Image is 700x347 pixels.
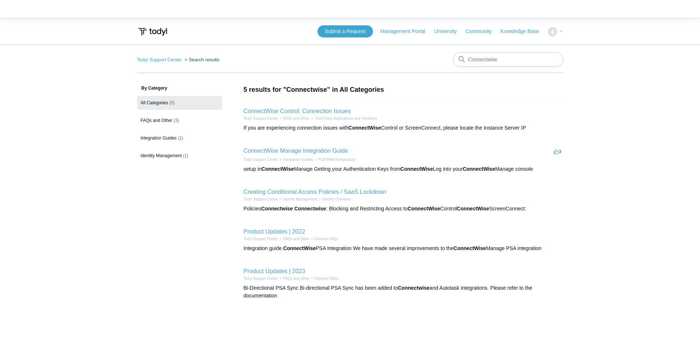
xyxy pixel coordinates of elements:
li: General FAQs [310,276,338,281]
a: Product Updates | 2022 [244,228,305,235]
a: Third Party Applications and Hardware [315,116,377,120]
span: 3 [554,149,561,154]
a: ConnectWise Control: Connection Issues [244,108,351,114]
a: ConnectWise Manage Integration Guide [244,148,348,154]
li: Integration Guides [278,157,313,162]
em: ConnectWise [348,125,381,131]
span: (1) [178,135,183,141]
a: FAQs and Other [283,116,309,120]
a: Knowledge Base [500,28,546,35]
div: Integration guide. PSA Integration We have made several improvements to the Manage PSA integration [244,245,563,252]
li: Third Party Applications and Hardware [310,116,377,121]
em: ConnectWise [408,206,440,212]
img: Todyl Support Center Help Center home page [137,25,168,39]
h3: By Category [137,85,222,91]
li: Identity Management [278,196,317,202]
a: Product Updates | 2023 [244,268,305,274]
a: Submit a Request [317,25,373,37]
a: Identity Management (1) [137,149,222,163]
h1: 5 results for "Connectwise" in All Categories [244,85,563,95]
em: ConnectWise [463,166,495,172]
div: setup in Manage Getting your Authentication Keys from Log into your Manage console [244,165,563,173]
em: Connectwise [398,285,430,291]
li: Todyl Support Center [244,276,278,281]
li: Search results [183,57,219,62]
a: Creating Conditional Access Policies / SaaS Lockdown [244,189,387,195]
li: General FAQs [310,236,338,242]
em: ConnectWise [457,206,489,212]
span: Integration Guides [141,135,177,141]
em: ConnectWise [401,166,433,172]
div: Policies : Blocking and Restricting Access to Control ScreenConnect: [244,205,563,213]
li: FAQs and Other [278,236,309,242]
a: FAQs and Other [283,237,309,241]
span: (5) [169,100,175,105]
a: FAQs and Other [283,276,309,281]
span: Identity Management [141,153,182,158]
a: FAQs and Other (3) [137,113,222,127]
span: (1) [183,153,189,158]
em: ConnectWise [262,166,294,172]
li: Todyl Support Center [244,116,278,121]
em: ConnectWise [283,245,316,251]
li: FAQs and Other [278,276,309,281]
li: Todyl Support Center [244,196,278,202]
a: Community [466,28,499,35]
a: University [434,28,464,35]
a: Todyl Support Center [137,57,182,62]
a: Todyl Support Center [244,276,278,281]
a: Todyl Support Center [244,237,278,241]
li: FAQs and Other [278,116,309,121]
span: FAQs and Other [141,118,173,123]
a: Todyl Support Center [244,197,278,201]
a: Integration Guides [283,158,313,162]
a: Todyl Support Center [244,158,278,162]
a: Identity Management [283,197,317,201]
a: All Categories (5) [137,96,222,110]
li: Todyl Support Center [244,236,278,242]
span: (3) [174,118,179,123]
span: All Categories [141,100,168,105]
li: Todyl Support Center [137,57,183,62]
li: PSA/RMM Integrations [313,157,356,162]
em: Connectwise [294,206,326,212]
a: Todyl Support Center [244,116,278,120]
div: If you are experiencing connection issues with Control or ScreenConnect, please locate the Instan... [244,124,563,132]
em: ConnectWise [453,245,486,251]
a: General FAQs [315,276,338,281]
input: Search [453,52,563,67]
a: PSA/RMM Integrations [318,158,356,162]
a: Identity Overview [323,197,351,201]
a: Integration Guides (1) [137,131,222,145]
a: General FAQs [315,237,338,241]
li: Todyl Support Center [244,157,278,162]
em: Connectwise [261,206,293,212]
div: Bi-Directional PSA Sync Bi-directional PSA Sync has been added to and Autotask integrations. Plea... [244,284,563,300]
a: Management Portal [380,28,432,35]
li: Identity Overview [317,196,351,202]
